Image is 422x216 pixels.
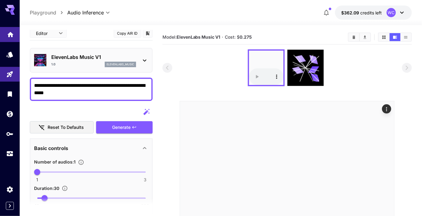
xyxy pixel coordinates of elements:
span: 3 [144,177,147,183]
span: 1 [36,177,38,183]
div: Models [6,51,14,58]
div: Usage [6,150,14,158]
button: Show media in video view [390,33,401,41]
div: WC [387,8,396,17]
div: Clear AllDownload All [348,33,371,42]
div: Playground [6,71,14,78]
span: Model: [162,34,221,40]
button: Show media in list view [401,33,411,41]
button: $362.09038WC [335,6,412,20]
span: $362.09 [341,10,360,15]
span: Duration : 30 [34,186,59,191]
div: $362.09038 [341,10,382,16]
span: credits left [360,10,382,15]
button: Specify how many audios to generate in a single request. Each audio generation will be charged se... [76,159,87,165]
p: · [222,33,224,41]
a: Playground [30,9,56,16]
span: Number of audios : 1 [34,159,76,164]
div: Home [7,29,14,37]
button: Download All [360,33,370,41]
div: Library [6,90,14,98]
b: 0.275 [240,34,252,40]
div: Wallet [6,110,14,118]
span: Cost: $ [225,34,252,40]
p: Basic controls [34,145,68,152]
div: ElevenLabs Music V11.0elevenlabs_music [34,51,148,70]
button: Generate [96,121,153,134]
div: Show media in grid viewShow media in video viewShow media in list view [378,33,412,42]
b: ElevenLabs Music V1 [177,34,221,40]
div: API Keys [6,130,14,138]
div: Settings [6,186,14,193]
div: Basic controls [34,141,148,156]
p: 1.0 [51,62,56,67]
button: Expand sidebar [6,202,14,210]
button: Show media in grid view [379,33,389,41]
span: Generate [112,124,131,131]
span: Editor [36,30,55,37]
button: Specify the duration of each audio in seconds. [59,185,70,191]
nav: breadcrumb [30,9,67,16]
button: Clear All [349,33,359,41]
button: Copy AIR ID [114,29,141,38]
div: Actions [382,104,391,114]
button: Add to library [145,29,150,37]
p: elevenlabs_music [107,62,134,67]
span: Audio Inference [67,9,104,16]
p: ElevenLabs Music V1 [51,53,136,61]
button: Reset to defaults [30,121,94,134]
